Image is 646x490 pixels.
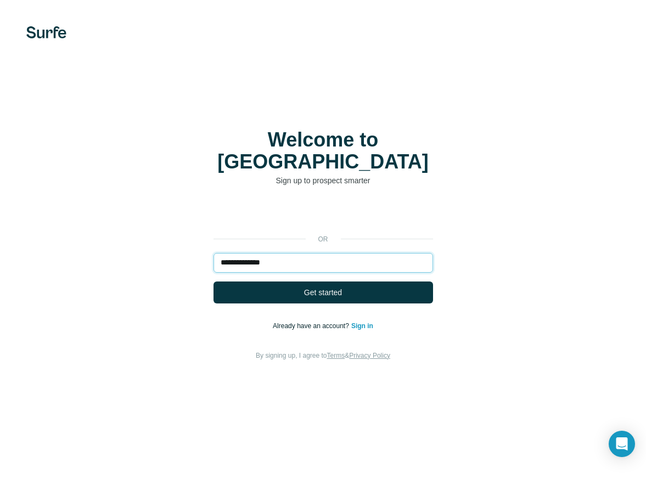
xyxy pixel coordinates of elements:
iframe: Sign in with Google Button [208,202,439,227]
a: Privacy Policy [349,352,390,359]
button: Get started [214,281,433,303]
p: or [306,234,341,244]
iframe: Sign in with Google Dialog [420,11,635,123]
a: Terms [327,352,345,359]
span: Already have an account? [273,322,351,330]
a: Sign in [351,322,373,330]
span: Get started [304,287,342,298]
div: Open Intercom Messenger [609,431,635,457]
h1: Welcome to [GEOGRAPHIC_DATA] [214,129,433,173]
img: Surfe's logo [26,26,66,38]
p: Sign up to prospect smarter [214,175,433,186]
span: By signing up, I agree to & [256,352,390,359]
